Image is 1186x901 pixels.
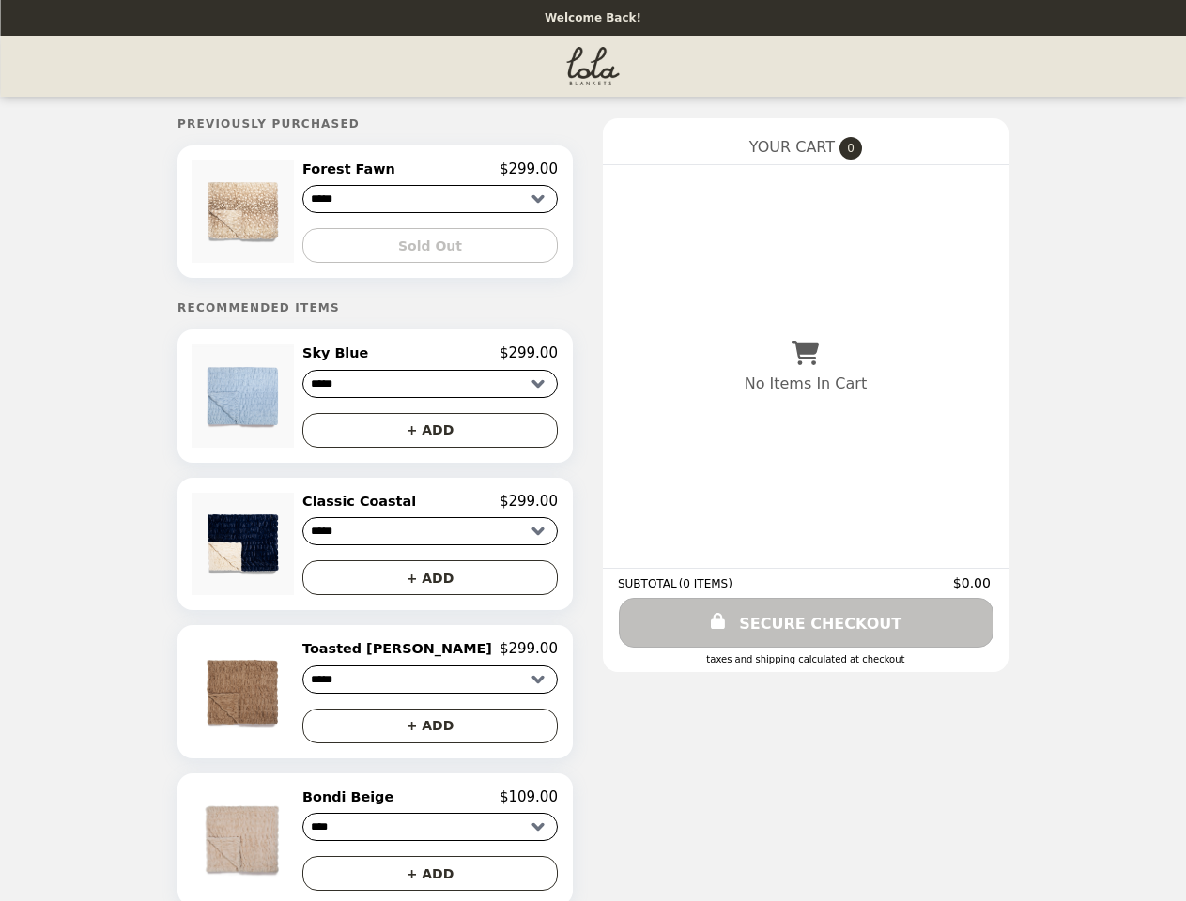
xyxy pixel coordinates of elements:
h2: Forest Fawn [302,160,403,177]
img: Classic Coastal [192,493,299,595]
img: Forest Fawn [192,160,299,263]
span: 0 [839,137,862,160]
span: $0.00 [953,575,993,590]
img: Brand Logo [566,47,620,85]
p: $299.00 [500,640,558,657]
img: Toasted Almond [192,640,299,742]
img: Bondi Beige [192,788,299,891]
select: Select a product variant [302,185,558,213]
span: ( 0 ITEMS ) [679,577,732,590]
span: SUBTOTAL [618,577,679,590]
p: $299.00 [500,160,558,177]
h5: Previously Purchased [177,117,573,130]
h2: Bondi Beige [302,788,401,805]
p: $299.00 [500,344,558,361]
h2: Classic Coastal [302,493,424,510]
button: + ADD [302,709,558,743]
select: Select a product variant [302,813,558,841]
button: + ADD [302,560,558,595]
h2: Toasted [PERSON_NAME] [302,640,500,657]
div: Taxes and Shipping calculated at checkout [618,654,993,664]
button: + ADD [302,413,558,448]
select: Select a product variant [302,517,558,545]
p: No Items In Cart [745,374,867,392]
select: Select a product variant [302,370,558,398]
h5: Recommended Items [177,301,573,314]
p: Welcome Back! [545,11,641,24]
button: + ADD [302,856,558,891]
img: Sky Blue [192,344,299,447]
span: YOUR CART [749,138,835,156]
h2: Sky Blue [302,344,376,361]
p: $109.00 [500,788,558,805]
p: $299.00 [500,493,558,510]
select: Select a product variant [302,665,558,694]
